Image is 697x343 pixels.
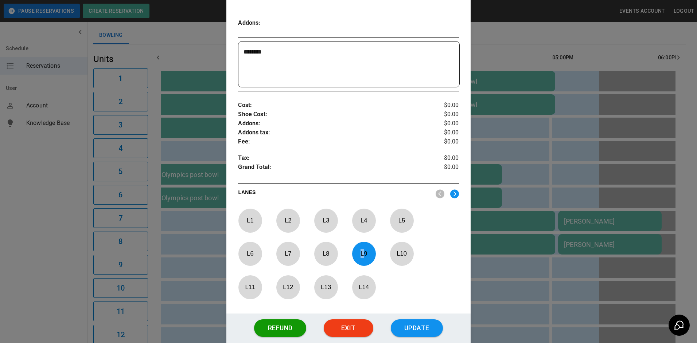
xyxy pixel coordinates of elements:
[422,119,459,128] p: $0.00
[314,245,338,262] p: L 8
[276,212,300,229] p: L 2
[238,119,422,128] p: Addons :
[422,128,459,137] p: $0.00
[238,128,422,137] p: Addons tax :
[238,154,422,163] p: Tax :
[352,279,376,296] p: L 14
[390,245,414,262] p: L 10
[238,189,429,199] p: LANES
[324,319,373,337] button: Exit
[391,319,443,337] button: Update
[314,279,338,296] p: L 13
[276,279,300,296] p: L 12
[238,279,262,296] p: L 11
[436,189,444,198] img: nav_left.svg
[422,137,459,146] p: $0.00
[422,154,459,163] p: $0.00
[254,319,306,337] button: Refund
[390,212,414,229] p: L 5
[238,137,422,146] p: Fee :
[238,101,422,110] p: Cost :
[238,110,422,119] p: Shoe Cost :
[238,163,422,174] p: Grand Total :
[422,101,459,110] p: $0.00
[422,110,459,119] p: $0.00
[238,245,262,262] p: L 6
[314,212,338,229] p: L 3
[450,189,459,198] img: right.svg
[352,212,376,229] p: L 4
[238,212,262,229] p: L 1
[238,19,293,28] p: Addons :
[352,245,376,262] p: L 9
[422,163,459,174] p: $0.00
[276,245,300,262] p: L 7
